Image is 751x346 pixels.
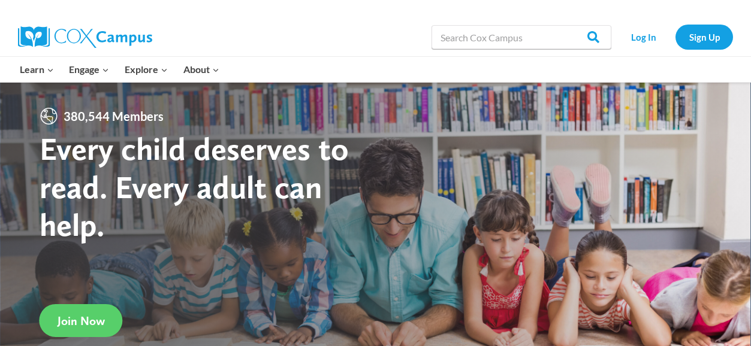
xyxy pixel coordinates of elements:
img: Cox Campus [18,26,152,48]
span: Explore [125,62,168,77]
a: Log In [617,25,669,49]
strong: Every child deserves to read. Every adult can help. [40,129,349,244]
nav: Primary Navigation [12,57,227,82]
span: Learn [20,62,54,77]
span: 380,544 Members [59,107,168,126]
span: Join Now [58,314,105,328]
nav: Secondary Navigation [617,25,733,49]
a: Join Now [40,304,123,337]
a: Sign Up [675,25,733,49]
input: Search Cox Campus [432,25,611,49]
span: About [183,62,219,77]
span: Engage [69,62,109,77]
